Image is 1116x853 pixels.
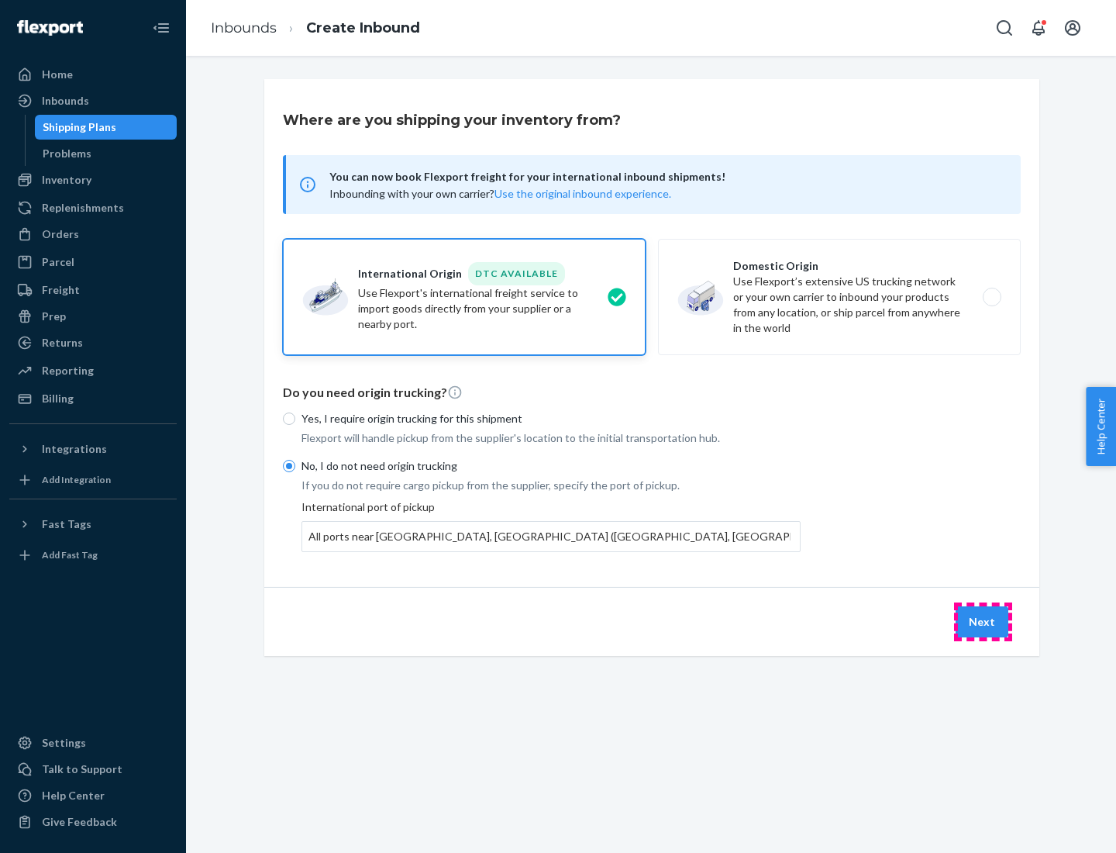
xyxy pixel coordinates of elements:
[9,304,177,329] a: Prep
[17,20,83,36] img: Flexport logo
[42,67,73,82] div: Home
[9,250,177,275] a: Parcel
[42,254,74,270] div: Parcel
[9,783,177,808] a: Help Center
[43,119,116,135] div: Shipping Plans
[146,12,177,43] button: Close Navigation
[42,788,105,803] div: Help Center
[283,413,295,425] input: Yes, I require origin trucking for this shipment
[9,757,177,782] a: Talk to Support
[42,363,94,378] div: Reporting
[42,391,74,406] div: Billing
[42,473,111,486] div: Add Integration
[329,167,1002,186] span: You can now book Flexport freight for your international inbound shipments!
[494,186,671,202] button: Use the original inbound experience.
[9,810,177,834] button: Give Feedback
[9,437,177,461] button: Integrations
[9,222,177,247] a: Orders
[9,62,177,87] a: Home
[989,12,1020,43] button: Open Search Box
[42,172,91,188] div: Inventory
[306,19,420,36] a: Create Inbound
[42,335,83,351] div: Returns
[9,468,177,492] a: Add Integration
[1057,12,1088,43] button: Open account menu
[42,226,79,242] div: Orders
[42,93,89,109] div: Inbounds
[43,146,91,161] div: Problems
[9,330,177,355] a: Returns
[301,430,801,446] p: Flexport will handle pickup from the supplier's location to the initial transportation hub.
[1086,387,1116,466] button: Help Center
[42,309,66,324] div: Prep
[301,458,801,474] p: No, I do not need origin trucking
[42,441,107,457] div: Integrations
[329,187,671,200] span: Inbounding with your own carrier?
[35,141,177,166] a: Problems
[9,512,177,537] button: Fast Tags
[283,110,621,130] h3: Where are you shipping your inventory from?
[9,543,177,568] a: Add Fast Tag
[1023,12,1054,43] button: Open notifications
[301,478,801,493] p: If you do not require cargo pickup from the supplier, specify the port of pickup.
[42,282,80,298] div: Freight
[198,5,432,51] ol: breadcrumbs
[9,386,177,411] a: Billing
[35,115,177,140] a: Shipping Plans
[9,195,177,220] a: Replenishments
[301,411,801,427] p: Yes, I require origin trucking for this shipment
[42,735,86,751] div: Settings
[42,200,124,216] div: Replenishments
[9,278,177,302] a: Freight
[283,384,1021,402] p: Do you need origin trucking?
[301,499,801,552] div: International port of pickup
[9,88,177,113] a: Inbounds
[42,548,98,561] div: Add Fast Tag
[9,730,177,755] a: Settings
[42,761,122,777] div: Talk to Support
[283,460,295,472] input: No, I do not need origin trucking
[9,167,177,192] a: Inventory
[42,814,117,830] div: Give Feedback
[211,19,277,36] a: Inbounds
[42,516,91,532] div: Fast Tags
[9,358,177,383] a: Reporting
[956,606,1008,637] button: Next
